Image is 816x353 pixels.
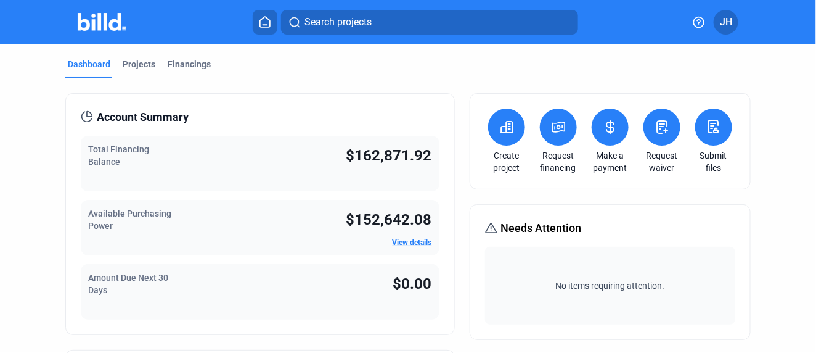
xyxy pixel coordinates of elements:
span: Available Purchasing Power [88,209,171,231]
span: No items requiring attention. [490,280,730,292]
div: Dashboard [68,58,110,70]
span: JH [720,15,732,30]
div: Projects [123,58,155,70]
a: Make a payment [589,149,632,174]
span: $0.00 [393,275,432,293]
span: $162,871.92 [346,147,432,164]
a: View details [393,238,432,247]
a: Submit files [692,149,735,174]
a: Request waiver [640,149,683,174]
span: Search projects [304,15,372,30]
button: Search projects [281,10,578,35]
span: Needs Attention [501,220,582,237]
span: $152,642.08 [346,211,432,228]
a: Request financing [537,149,580,174]
button: JH [714,10,738,35]
span: Total Financing Balance [88,144,149,167]
div: Financings [168,58,211,70]
span: Account Summary [97,109,189,126]
span: Amount Due Next 30 Days [88,273,168,295]
a: Create project [485,149,528,174]
img: Billd Company Logo [78,13,126,31]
